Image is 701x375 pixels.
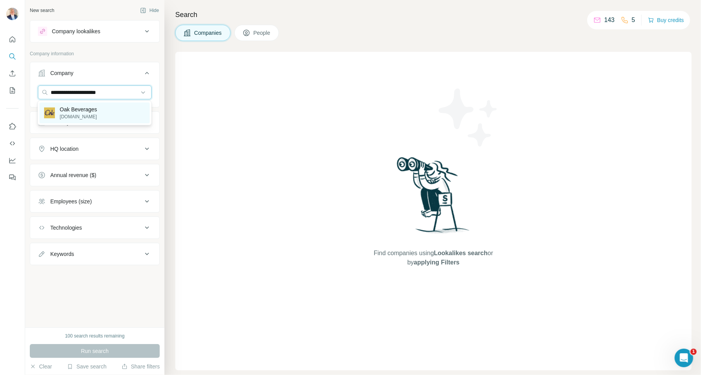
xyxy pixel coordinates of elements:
[65,332,125,339] div: 100 search results remaining
[50,198,92,205] div: Employees (size)
[121,363,160,370] button: Share filters
[194,29,222,37] span: Companies
[648,15,684,26] button: Buy credits
[50,224,82,232] div: Technologies
[30,50,160,57] p: Company information
[67,363,106,370] button: Save search
[30,245,159,263] button: Keywords
[30,166,159,184] button: Annual revenue ($)
[393,155,474,241] img: Surfe Illustration - Woman searching with binoculars
[6,84,19,97] button: My lists
[30,113,159,132] button: Industry
[30,218,159,237] button: Technologies
[6,8,19,20] img: Avatar
[675,349,693,367] iframe: Intercom live chat
[60,113,97,120] p: [DOMAIN_NAME]
[30,64,159,85] button: Company
[30,140,159,158] button: HQ location
[6,136,19,150] button: Use Surfe API
[30,22,159,41] button: Company lookalikes
[691,349,697,355] span: 1
[44,107,55,118] img: Oak Beverages
[52,27,100,35] div: Company lookalikes
[30,363,52,370] button: Clear
[50,250,74,258] div: Keywords
[50,171,96,179] div: Annual revenue ($)
[6,66,19,80] button: Enrich CSV
[6,153,19,167] button: Dashboard
[632,15,635,25] p: 5
[253,29,271,37] span: People
[371,249,495,267] span: Find companies using or by
[6,49,19,63] button: Search
[50,69,74,77] div: Company
[6,32,19,46] button: Quick start
[414,259,460,266] span: applying Filters
[175,9,692,20] h4: Search
[6,170,19,184] button: Feedback
[6,119,19,133] button: Use Surfe on LinkedIn
[60,106,97,113] p: Oak Beverages
[135,5,164,16] button: Hide
[50,145,79,153] div: HQ location
[30,192,159,211] button: Employees (size)
[604,15,615,25] p: 143
[434,83,503,152] img: Surfe Illustration - Stars
[30,7,54,14] div: New search
[434,250,488,256] span: Lookalikes search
